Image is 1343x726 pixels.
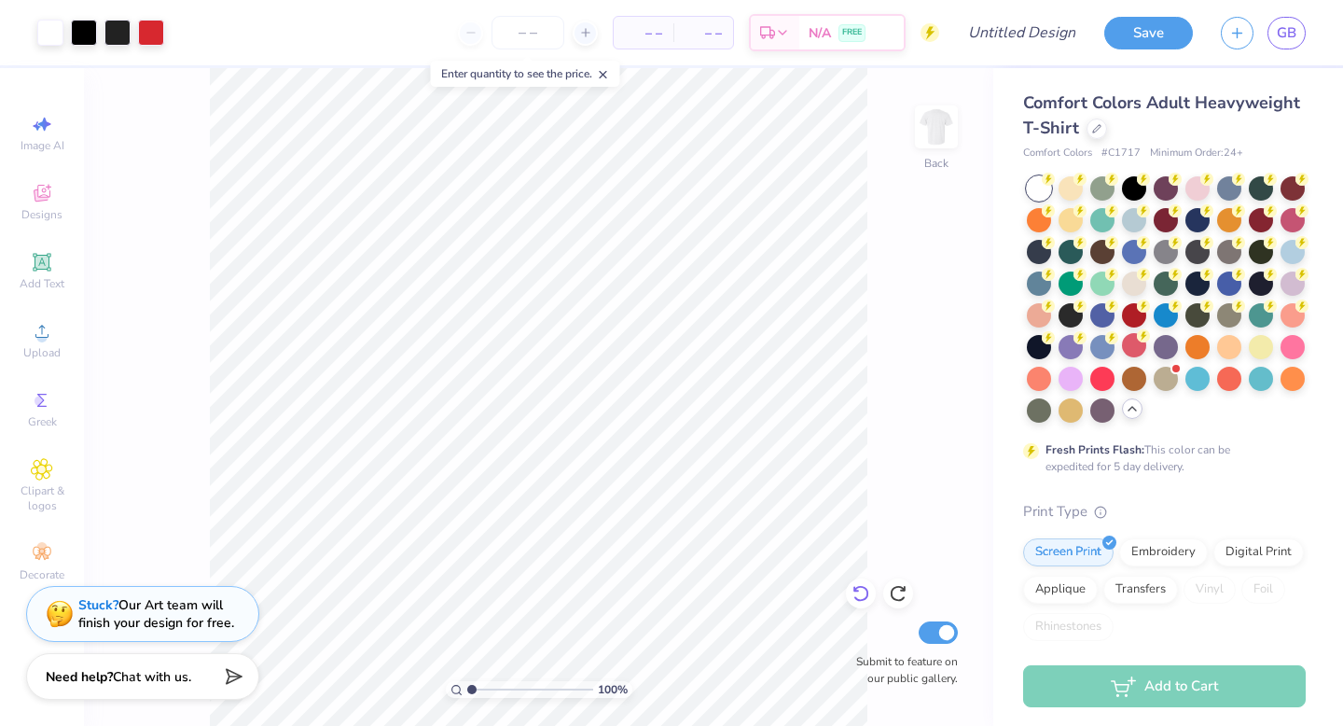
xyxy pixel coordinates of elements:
[1023,576,1098,604] div: Applique
[9,483,75,513] span: Clipart & logos
[1023,146,1092,161] span: Comfort Colors
[20,567,64,582] span: Decorate
[1119,538,1208,566] div: Embroidery
[46,668,113,686] strong: Need help?
[113,668,191,686] span: Chat with us.
[1213,538,1304,566] div: Digital Print
[1150,146,1243,161] span: Minimum Order: 24 +
[1045,441,1275,475] div: This color can be expedited for 5 day delivery.
[846,653,958,687] label: Submit to feature on our public gallery.
[1045,442,1144,457] strong: Fresh Prints Flash:
[1104,17,1193,49] button: Save
[492,16,564,49] input: – –
[21,207,62,222] span: Designs
[1023,613,1114,641] div: Rhinestones
[78,596,234,632] div: Our Art team will finish your design for free.
[842,26,862,39] span: FREE
[953,14,1090,51] input: Untitled Design
[21,138,64,153] span: Image AI
[78,596,118,614] strong: Stuck?
[1184,576,1236,604] div: Vinyl
[809,23,831,43] span: N/A
[20,276,64,291] span: Add Text
[1023,501,1306,523] div: Print Type
[431,61,620,87] div: Enter quantity to see the price.
[28,414,57,429] span: Greek
[1101,146,1141,161] span: # C1717
[1023,538,1114,566] div: Screen Print
[1103,576,1178,604] div: Transfers
[598,681,628,698] span: 100 %
[918,108,955,146] img: Back
[625,23,662,43] span: – –
[1241,576,1285,604] div: Foil
[23,345,61,360] span: Upload
[1023,91,1300,139] span: Comfort Colors Adult Heavyweight T-Shirt
[1277,22,1296,44] span: GB
[924,155,948,172] div: Back
[1267,17,1306,49] a: GB
[685,23,722,43] span: – –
